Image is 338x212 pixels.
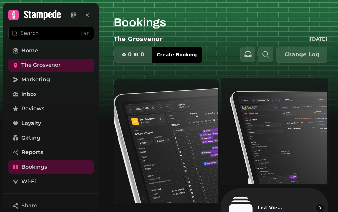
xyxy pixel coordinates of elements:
[128,52,132,57] span: 0
[8,146,94,159] a: Reports
[21,134,40,142] span: Gifting
[8,117,94,130] a: Loyalty
[21,163,47,171] span: Bookings
[276,47,327,63] button: Change Log
[8,73,94,86] a: Marketing
[8,160,94,174] a: Bookings
[21,178,36,186] span: Wi-Fi
[8,175,94,188] a: Wi-Fi
[21,148,43,156] span: Reports
[113,78,218,203] img: Day Planner 2.0 ⚡
[317,204,323,211] svg: go to
[220,77,327,184] img: List View 2.0 ⚡ (New)
[21,76,50,84] span: Marketing
[8,44,94,57] a: Home
[20,29,39,37] p: Search
[8,102,94,115] a: Reviews
[21,119,41,127] span: Loyalty
[8,27,94,40] button: Search⌘K
[21,105,44,113] span: Reviews
[8,59,94,72] a: The Grosvenor
[284,52,319,57] span: Change Log
[310,36,327,42] p: [DATE]
[21,202,37,210] span: Share
[114,47,152,63] button: 00
[157,52,197,57] span: Create Booking
[152,47,202,63] button: Create Booking
[21,61,61,69] span: The Grosvenor
[140,52,144,57] span: 0
[8,88,94,101] a: Inbox
[8,131,94,145] a: Gifting
[81,30,91,37] div: ⌘K
[114,34,162,44] p: The Grosvenor
[21,90,37,98] span: Inbox
[21,47,38,55] span: Home
[258,204,285,211] p: List View 2.0 ⚡ (New)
